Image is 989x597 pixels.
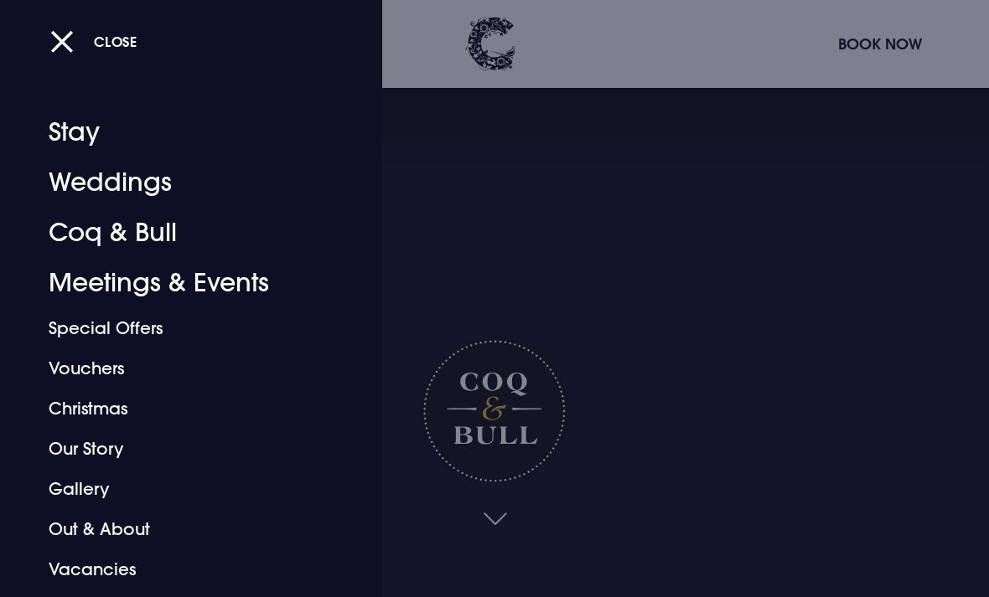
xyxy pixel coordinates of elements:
[49,308,311,348] a: Special Offers
[49,348,311,389] a: Vouchers
[49,469,311,509] a: Gallery
[49,509,311,549] a: Out & About
[49,157,311,208] a: Weddings
[49,429,311,469] a: Our Story
[49,549,311,589] a: Vacancies
[49,107,311,157] a: Stay
[94,33,137,50] span: Close
[49,389,311,429] a: Christmas
[49,258,311,308] a: Meetings & Events
[50,24,137,59] button: Close
[49,208,311,258] a: Coq & Bull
